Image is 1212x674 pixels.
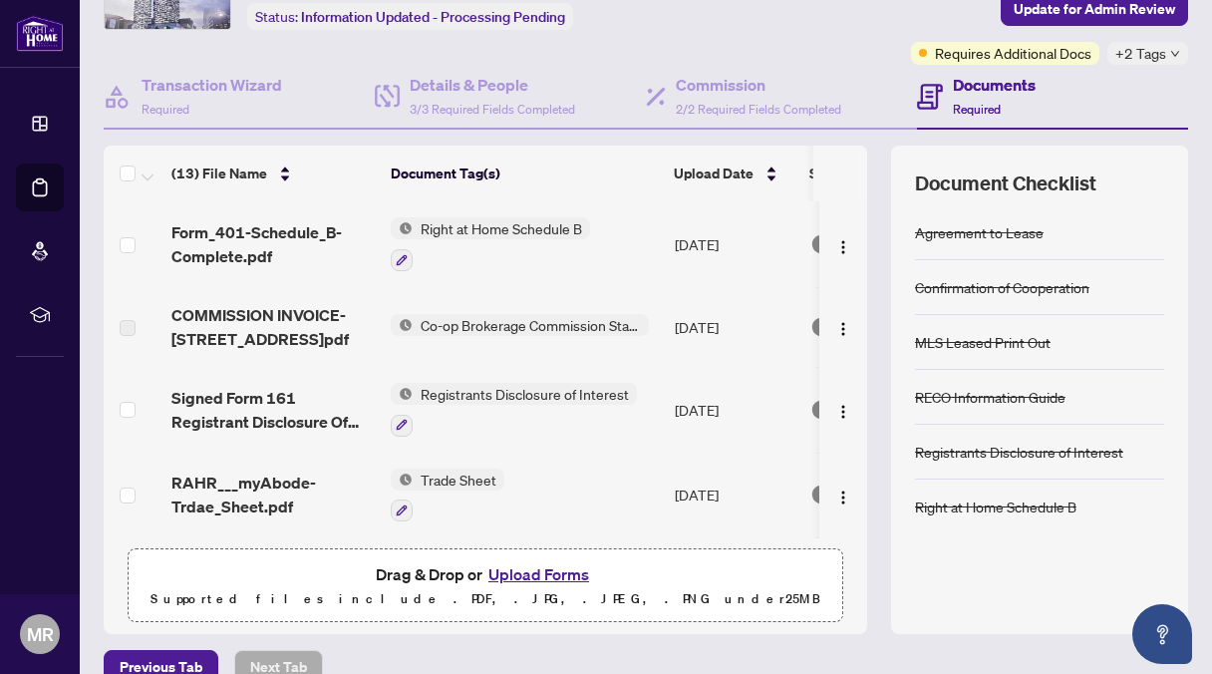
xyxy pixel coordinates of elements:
[835,404,851,420] img: Logo
[171,471,375,518] span: RAHR___myAbode-Trdae_Sheet.pdf
[915,169,1096,197] span: Document Checklist
[667,453,802,538] td: [DATE]
[915,386,1065,408] div: RECO Information Guide
[1132,604,1192,664] button: Open asap
[171,163,267,184] span: (13) File Name
[171,303,375,351] span: COMMISSION INVOICE-[STREET_ADDRESS]pdf
[935,42,1091,64] span: Requires Additional Docs
[163,146,383,201] th: (13) File Name
[667,367,802,453] td: [DATE]
[413,469,504,491] span: Trade Sheet
[391,314,649,336] button: Status IconCo-op Brokerage Commission Statement
[391,383,413,405] img: Status Icon
[666,146,801,201] th: Upload Date
[810,233,832,255] img: Document Status
[171,386,375,434] span: Signed Form 161 Registrant Disclosure Of Interest.pdf
[835,239,851,255] img: Logo
[801,146,971,201] th: Status
[391,217,413,239] img: Status Icon
[676,102,841,117] span: 2/2 Required Fields Completed
[142,102,189,117] span: Required
[1170,49,1180,59] span: down
[142,73,282,97] h4: Transaction Wizard
[27,620,54,648] span: MR
[16,15,64,52] img: logo
[835,490,851,505] img: Logo
[810,316,832,338] img: Document Status
[915,496,1076,517] div: Right at Home Schedule B
[391,469,504,522] button: Status IconTrade Sheet
[810,484,832,505] img: Document Status
[247,3,573,30] div: Status:
[391,383,637,437] button: Status IconRegistrants Disclosure of Interest
[915,221,1044,243] div: Agreement to Lease
[301,8,565,26] span: Information Updated - Processing Pending
[141,587,830,611] p: Supported files include .PDF, .JPG, .JPEG, .PNG under 25 MB
[676,73,841,97] h4: Commission
[667,287,802,367] td: [DATE]
[915,331,1051,353] div: MLS Leased Print Out
[835,321,851,337] img: Logo
[667,201,802,287] td: [DATE]
[809,163,850,184] span: Status
[915,441,1123,463] div: Registrants Disclosure of Interest
[410,102,575,117] span: 3/3 Required Fields Completed
[1115,42,1166,65] span: +2 Tags
[827,394,859,426] button: Logo
[383,146,666,201] th: Document Tag(s)
[827,311,859,343] button: Logo
[482,561,595,587] button: Upload Forms
[410,73,575,97] h4: Details & People
[953,73,1036,97] h4: Documents
[827,479,859,510] button: Logo
[915,276,1089,298] div: Confirmation of Cooperation
[674,163,754,184] span: Upload Date
[413,314,649,336] span: Co-op Brokerage Commission Statement
[391,314,413,336] img: Status Icon
[376,561,595,587] span: Drag & Drop or
[171,220,375,268] span: Form_401-Schedule_B-Complete.pdf
[667,537,802,623] td: [DATE]
[413,217,590,239] span: Right at Home Schedule B
[391,469,413,491] img: Status Icon
[810,399,832,421] img: Document Status
[827,228,859,260] button: Logo
[953,102,1001,117] span: Required
[391,217,590,271] button: Status IconRight at Home Schedule B
[413,383,637,405] span: Registrants Disclosure of Interest
[129,549,842,623] span: Drag & Drop orUpload FormsSupported files include .PDF, .JPG, .JPEG, .PNG under25MB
